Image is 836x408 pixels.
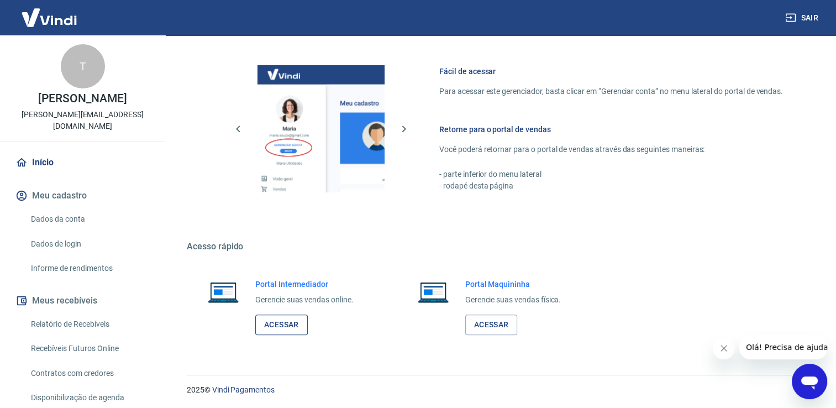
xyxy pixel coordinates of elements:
p: Você poderá retornar para o portal de vendas através das seguintes maneiras: [439,144,783,155]
img: Vindi [13,1,85,34]
div: T [61,44,105,88]
span: Olá! Precisa de ajuda? [7,8,93,17]
a: Início [13,150,152,175]
iframe: Mensagem da empresa [739,335,827,359]
p: [PERSON_NAME][EMAIL_ADDRESS][DOMAIN_NAME] [9,109,156,132]
button: Meus recebíveis [13,289,152,313]
button: Meu cadastro [13,184,152,208]
a: Informe de rendimentos [27,257,152,280]
a: Relatório de Recebíveis [27,313,152,336]
p: [PERSON_NAME] [38,93,127,104]
p: 2025 © [187,384,809,396]
p: Gerencie suas vendas física. [465,294,561,306]
img: Imagem da dashboard mostrando o botão de gerenciar conta na sidebar no lado esquerdo [257,65,385,192]
h6: Portal Maquininha [465,279,561,290]
iframe: Fechar mensagem [713,337,735,359]
a: Vindi Pagamentos [212,385,275,394]
img: Imagem de um notebook aberto [200,279,246,305]
h6: Fácil de acessar [439,66,783,77]
a: Acessar [465,315,518,335]
h5: Acesso rápido [187,241,809,252]
h6: Portal Intermediador [255,279,354,290]
img: Imagem de um notebook aberto [410,279,456,305]
p: Gerencie suas vendas online. [255,294,354,306]
a: Recebíveis Futuros Online [27,337,152,360]
p: - parte inferior do menu lateral [439,169,783,180]
button: Sair [783,8,823,28]
a: Dados de login [27,233,152,255]
h6: Retorne para o portal de vendas [439,124,783,135]
iframe: Botão para abrir a janela de mensagens [792,364,827,399]
p: Para acessar este gerenciador, basta clicar em “Gerenciar conta” no menu lateral do portal de ven... [439,86,783,97]
a: Contratos com credores [27,362,152,385]
a: Acessar [255,315,308,335]
p: - rodapé desta página [439,180,783,192]
a: Dados da conta [27,208,152,231]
